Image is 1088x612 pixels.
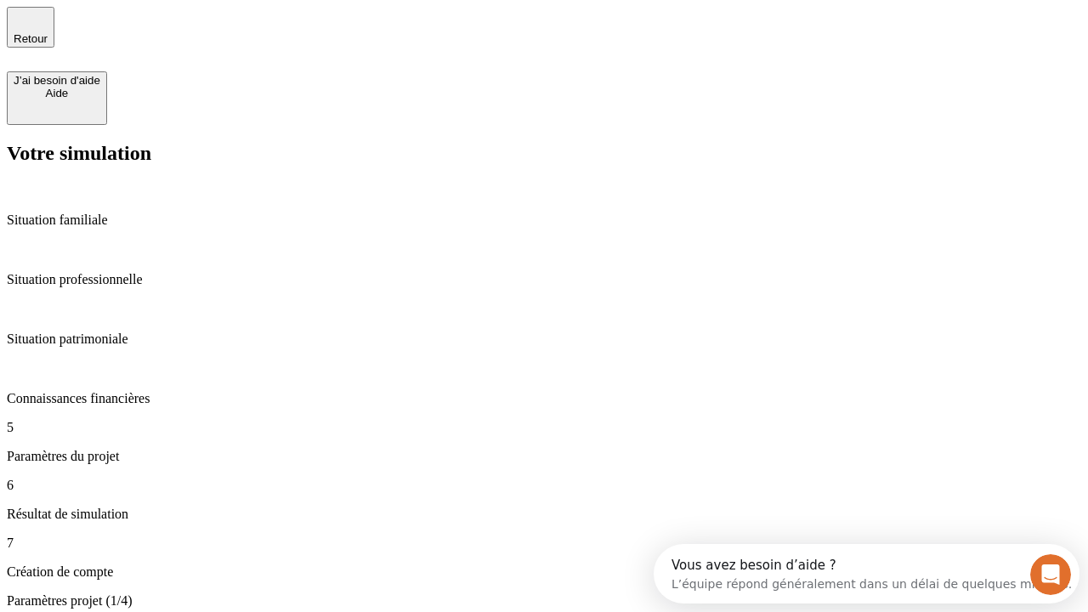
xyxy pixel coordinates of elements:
[7,593,1081,609] p: Paramètres projet (1/4)
[7,507,1081,522] p: Résultat de simulation
[14,87,100,99] div: Aide
[7,212,1081,228] p: Situation familiale
[14,32,48,45] span: Retour
[7,142,1081,165] h2: Votre simulation
[7,478,1081,493] p: 6
[654,544,1079,603] iframe: Intercom live chat discovery launcher
[7,535,1081,551] p: 7
[7,449,1081,464] p: Paramètres du projet
[18,14,418,28] div: Vous avez besoin d’aide ?
[7,420,1081,435] p: 5
[14,74,100,87] div: J’ai besoin d'aide
[7,331,1081,347] p: Situation patrimoniale
[7,391,1081,406] p: Connaissances financières
[18,28,418,46] div: L’équipe répond généralement dans un délai de quelques minutes.
[7,71,107,125] button: J’ai besoin d'aideAide
[7,564,1081,580] p: Création de compte
[7,7,54,48] button: Retour
[7,7,468,54] div: Ouvrir le Messenger Intercom
[7,272,1081,287] p: Situation professionnelle
[1030,554,1071,595] iframe: Intercom live chat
